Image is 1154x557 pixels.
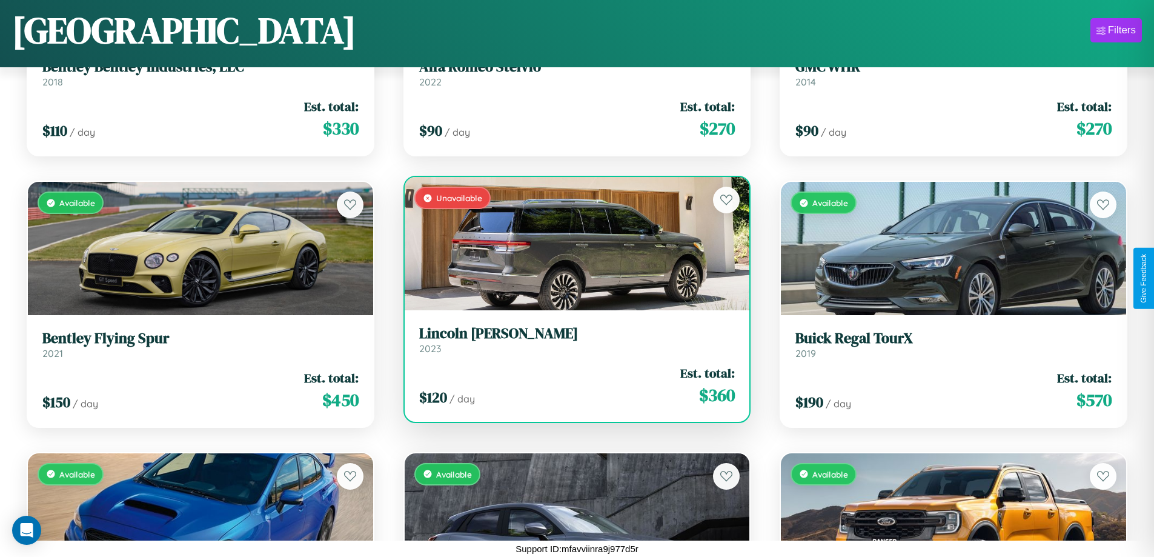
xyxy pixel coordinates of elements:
[449,393,475,405] span: / day
[419,121,442,141] span: $ 90
[12,516,41,545] div: Open Intercom Messenger
[59,469,95,479] span: Available
[700,116,735,141] span: $ 270
[795,392,823,412] span: $ 190
[42,121,67,141] span: $ 110
[419,342,441,355] span: 2023
[812,198,848,208] span: Available
[42,347,63,359] span: 2021
[1076,116,1112,141] span: $ 270
[1057,98,1112,115] span: Est. total:
[795,330,1112,347] h3: Buick Regal TourX
[70,126,95,138] span: / day
[795,76,816,88] span: 2014
[795,58,1112,88] a: GMC WHR2014
[516,541,638,557] p: Support ID: mfavviinra9j977d5r
[1108,24,1136,36] div: Filters
[795,347,816,359] span: 2019
[73,398,98,410] span: / day
[304,98,359,115] span: Est. total:
[419,58,735,88] a: Alfa Romeo Stelvio2022
[323,116,359,141] span: $ 330
[42,330,359,359] a: Bentley Flying Spur2021
[419,325,735,355] a: Lincoln [PERSON_NAME]2023
[680,364,735,382] span: Est. total:
[445,126,470,138] span: / day
[42,392,70,412] span: $ 150
[42,58,359,76] h3: Bentley Bentley Industries, LLC
[419,325,735,342] h3: Lincoln [PERSON_NAME]
[419,58,735,76] h3: Alfa Romeo Stelvio
[812,469,848,479] span: Available
[12,5,356,55] h1: [GEOGRAPHIC_DATA]
[826,398,851,410] span: / day
[1090,18,1142,42] button: Filters
[1057,369,1112,387] span: Est. total:
[42,58,359,88] a: Bentley Bentley Industries, LLC2018
[1139,254,1148,303] div: Give Feedback
[1076,388,1112,412] span: $ 570
[436,193,482,203] span: Unavailable
[795,121,818,141] span: $ 90
[304,369,359,387] span: Est. total:
[699,383,735,407] span: $ 360
[322,388,359,412] span: $ 450
[42,330,359,347] h3: Bentley Flying Spur
[42,76,63,88] span: 2018
[680,98,735,115] span: Est. total:
[419,387,447,407] span: $ 120
[59,198,95,208] span: Available
[821,126,846,138] span: / day
[419,76,442,88] span: 2022
[795,58,1112,76] h3: GMC WHR
[795,330,1112,359] a: Buick Regal TourX2019
[436,469,472,479] span: Available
